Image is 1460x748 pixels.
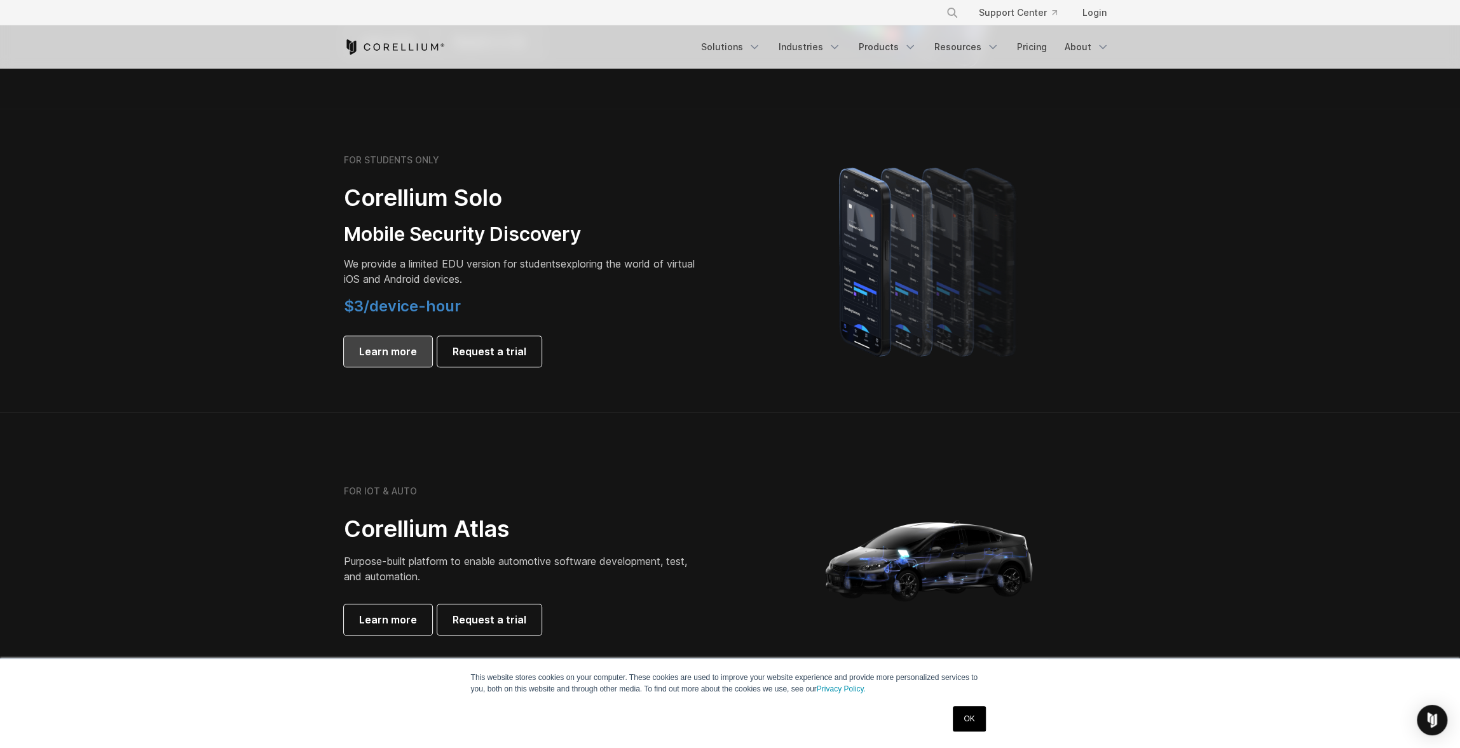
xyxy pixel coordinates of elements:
span: $3/device-hour [344,297,461,315]
p: exploring the world of virtual iOS and Android devices. [344,256,700,287]
a: Corellium Home [344,39,445,55]
span: We provide a limited EDU version for students [344,257,561,270]
img: A lineup of four iPhone models becoming more gradient and blurred [814,149,1046,372]
a: Resources [927,36,1007,58]
a: Solutions [693,36,768,58]
a: Learn more [344,336,432,367]
a: Industries [771,36,849,58]
a: OK [953,706,985,731]
a: Learn more [344,604,432,635]
div: Open Intercom Messenger [1417,705,1447,735]
a: Support Center [969,1,1067,24]
p: This website stores cookies on your computer. These cookies are used to improve your website expe... [471,672,990,695]
a: Products [851,36,924,58]
h2: Corellium Atlas [344,515,700,543]
a: About [1057,36,1117,58]
button: Search [941,1,964,24]
img: Corellium_Hero_Atlas_alt [803,433,1057,687]
a: Privacy Policy. [817,684,866,693]
h2: Corellium Solo [344,184,700,212]
div: Navigation Menu [693,36,1117,58]
h6: FOR STUDENTS ONLY [344,154,439,166]
div: Navigation Menu [931,1,1117,24]
a: Request a trial [437,336,542,367]
a: Login [1072,1,1117,24]
span: Learn more [359,612,417,627]
a: Request a trial [437,604,542,635]
span: Request a trial [453,344,526,359]
h3: Mobile Security Discovery [344,222,700,247]
span: Request a trial [453,612,526,627]
span: Learn more [359,344,417,359]
h6: FOR IOT & AUTO [344,486,417,497]
a: Pricing [1009,36,1054,58]
span: Purpose-built platform to enable automotive software development, test, and automation. [344,555,687,583]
